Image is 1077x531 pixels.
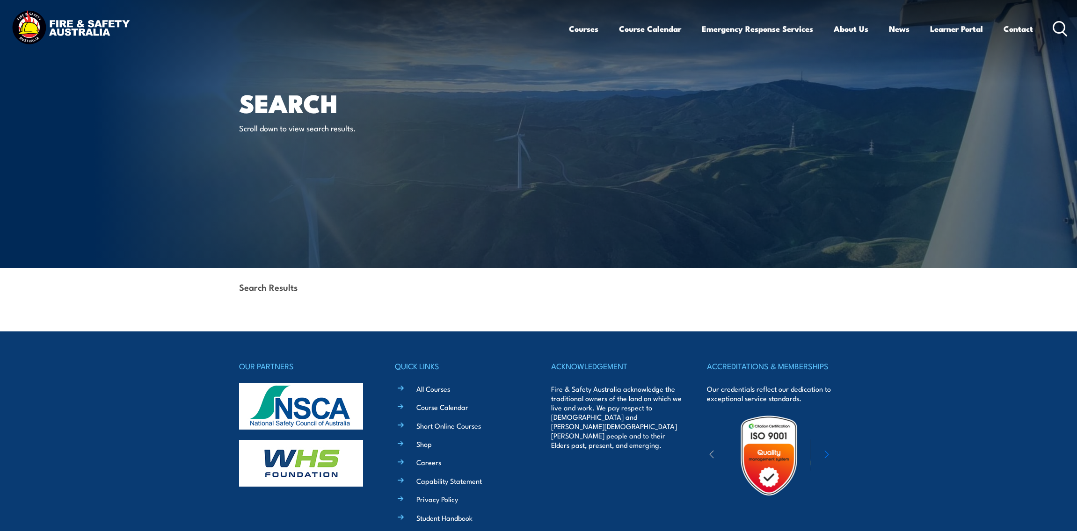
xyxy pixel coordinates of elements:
[239,280,298,293] strong: Search Results
[416,476,482,486] a: Capability Statement
[728,415,810,496] img: Untitled design (19)
[551,359,682,373] h4: ACKNOWLEDGEMENT
[239,122,410,133] p: Scroll down to view search results.
[889,16,910,41] a: News
[239,359,370,373] h4: OUR PARTNERS
[707,359,838,373] h4: ACCREDITATIONS & MEMBERSHIPS
[239,383,363,430] img: nsca-logo-footer
[416,494,458,504] a: Privacy Policy
[416,402,468,412] a: Course Calendar
[834,16,868,41] a: About Us
[619,16,681,41] a: Course Calendar
[707,384,838,403] p: Our credentials reflect our dedication to exceptional service standards.
[551,384,682,450] p: Fire & Safety Australia acknowledge the traditional owners of the land on which we live and work....
[1004,16,1033,41] a: Contact
[416,439,432,449] a: Shop
[569,16,598,41] a: Courses
[416,421,481,431] a: Short Online Courses
[930,16,983,41] a: Learner Portal
[239,92,470,114] h1: Search
[810,439,891,472] img: ewpa-logo
[395,359,526,373] h4: QUICK LINKS
[416,384,450,394] a: All Courses
[702,16,813,41] a: Emergency Response Services
[239,440,363,487] img: whs-logo-footer
[416,457,441,467] a: Careers
[416,513,473,523] a: Student Handbook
